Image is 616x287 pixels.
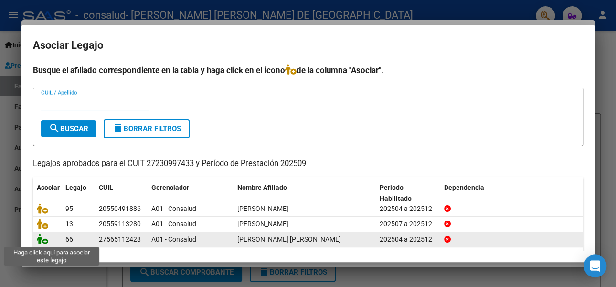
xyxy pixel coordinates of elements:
[99,203,141,214] div: 20550491886
[33,64,583,77] h4: Busque el afiliado correspondiente en la tabla y haga click en el ícono de la columna "Asociar".
[376,177,440,209] datatable-header-cell: Periodo Habilitado
[380,250,436,261] div: 202504 a 202512
[99,184,113,191] span: CUIL
[237,235,341,243] span: GIMENEZ ALMA ANAHI
[65,184,86,191] span: Legajo
[65,235,73,243] span: 66
[99,234,141,245] div: 27565112428
[151,184,189,191] span: Gerenciador
[33,158,583,170] p: Legajos aprobados para el CUIT 27230997433 y Período de Prestación 202509
[65,220,73,228] span: 13
[440,177,583,209] datatable-header-cell: Dependencia
[237,205,288,212] span: DOELVERS LAIONEL ALEXANDER
[584,254,606,277] div: Open Intercom Messenger
[237,220,288,228] span: SENA LUCIANO NAHUEL
[49,122,60,134] mat-icon: search
[104,119,190,138] button: Borrar Filtros
[62,177,95,209] datatable-header-cell: Legajo
[99,219,141,230] div: 20559113280
[148,177,234,209] datatable-header-cell: Gerenciador
[151,220,196,228] span: A01 - Consalud
[37,184,60,191] span: Asociar
[151,235,196,243] span: A01 - Consalud
[151,205,196,212] span: A01 - Consalud
[380,184,412,202] span: Periodo Habilitado
[380,234,436,245] div: 202504 a 202512
[41,120,96,137] button: Buscar
[99,250,141,261] div: 27537966640
[234,177,376,209] datatable-header-cell: Nombre Afiliado
[95,177,148,209] datatable-header-cell: CUIL
[33,177,62,209] datatable-header-cell: Asociar
[33,36,583,55] h2: Asociar Legajo
[112,124,181,133] span: Borrar Filtros
[49,124,88,133] span: Buscar
[65,205,73,212] span: 95
[380,203,436,214] div: 202504 a 202512
[237,184,287,191] span: Nombre Afiliado
[380,219,436,230] div: 202507 a 202512
[112,122,124,134] mat-icon: delete
[444,184,484,191] span: Dependencia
